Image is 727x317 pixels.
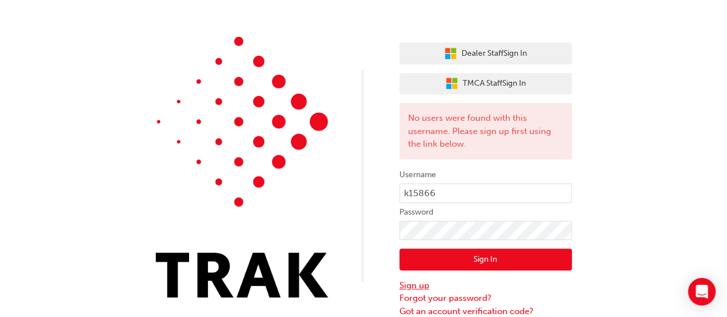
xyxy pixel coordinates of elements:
[399,249,572,270] button: Sign In
[399,184,572,203] input: Username
[399,292,572,305] a: Forgot your password?
[399,73,572,95] button: TMCA StaffSign In
[463,77,526,90] span: TMCA Staff Sign In
[156,37,328,297] img: Trak
[399,205,572,219] label: Password
[399,168,572,182] label: Username
[461,47,527,60] span: Dealer Staff Sign In
[688,278,716,305] div: Open Intercom Messenger
[399,279,572,292] a: Sign up
[399,103,572,159] div: No users were found with this username. Please sign up first using the link below.
[399,43,572,64] button: Dealer StaffSign In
